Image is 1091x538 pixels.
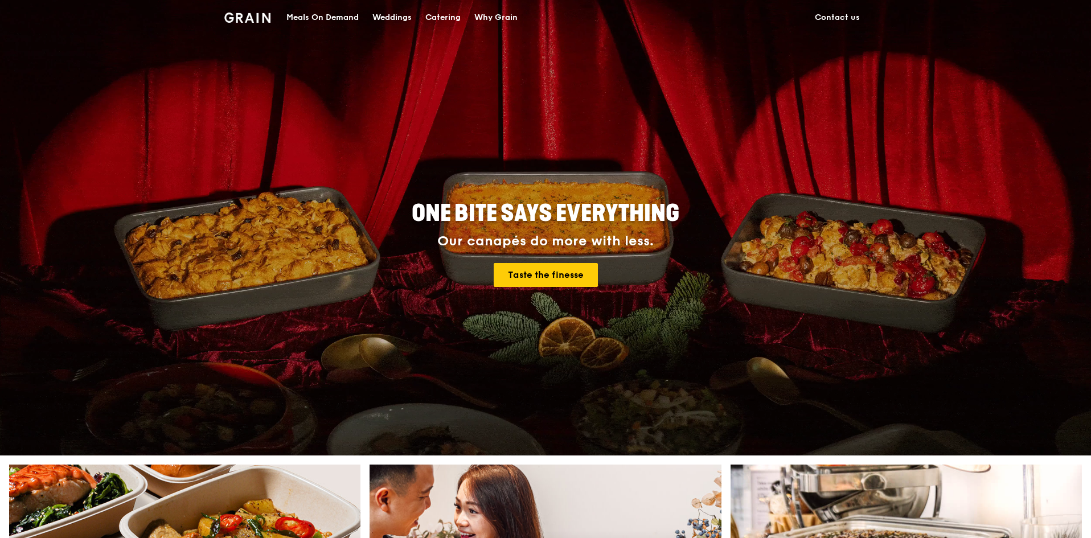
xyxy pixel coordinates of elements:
a: Taste the finesse [494,263,598,287]
a: Weddings [366,1,419,35]
a: Why Grain [467,1,524,35]
span: ONE BITE SAYS EVERYTHING [412,200,679,227]
a: Contact us [808,1,867,35]
img: Grain [224,13,270,23]
div: Catering [425,1,461,35]
div: Meals On Demand [286,1,359,35]
a: Catering [419,1,467,35]
div: Our canapés do more with less. [341,233,750,249]
div: Weddings [372,1,412,35]
div: Why Grain [474,1,518,35]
